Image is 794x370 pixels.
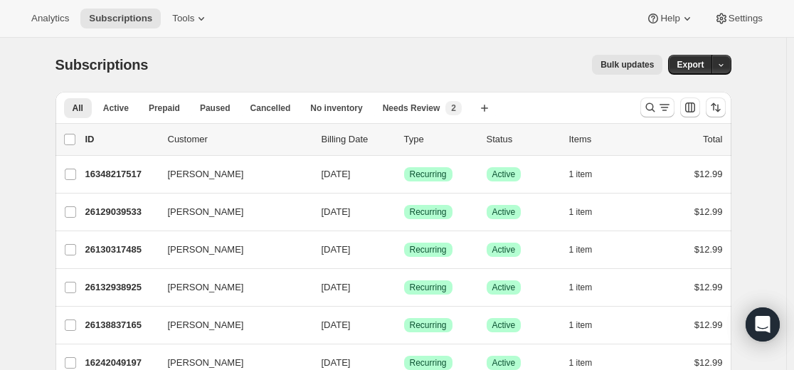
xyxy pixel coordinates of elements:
span: 2 [451,102,456,114]
div: 26129039533[PERSON_NAME][DATE]SuccessRecurringSuccessActive1 item$12.99 [85,202,723,222]
span: Settings [729,13,763,24]
span: Subscriptions [55,57,149,73]
button: Analytics [23,9,78,28]
div: 16348217517[PERSON_NAME][DATE]SuccessRecurringSuccessActive1 item$12.99 [85,164,723,184]
p: 16348217517 [85,167,157,181]
p: Customer [168,132,310,147]
div: 26130317485[PERSON_NAME][DATE]SuccessRecurringSuccessActive1 item$12.99 [85,240,723,260]
button: [PERSON_NAME] [159,276,302,299]
span: [DATE] [322,282,351,292]
div: IDCustomerBilling DateTypeStatusItemsTotal [85,132,723,147]
span: Recurring [410,244,447,255]
span: Export [677,59,704,70]
span: Active [492,357,516,369]
p: 26130317485 [85,243,157,257]
span: Paused [200,102,231,114]
span: [PERSON_NAME] [168,318,244,332]
span: $12.99 [694,169,723,179]
span: Recurring [410,357,447,369]
span: Recurring [410,282,447,293]
p: 16242049197 [85,356,157,370]
span: $12.99 [694,244,723,255]
span: Prepaid [149,102,180,114]
span: $12.99 [694,282,723,292]
div: 26138837165[PERSON_NAME][DATE]SuccessRecurringSuccessActive1 item$12.99 [85,315,723,335]
div: Open Intercom Messenger [746,307,780,342]
span: Active [492,282,516,293]
span: 1 item [569,169,593,180]
button: [PERSON_NAME] [159,238,302,261]
button: Export [668,55,712,75]
span: [PERSON_NAME] [168,356,244,370]
span: 1 item [569,206,593,218]
button: 1 item [569,315,608,335]
span: Recurring [410,319,447,331]
span: $12.99 [694,206,723,217]
span: Cancelled [250,102,291,114]
span: Active [492,206,516,218]
div: Items [569,132,640,147]
button: [PERSON_NAME] [159,163,302,186]
span: Bulk updates [600,59,654,70]
span: Tools [172,13,194,24]
p: 26129039533 [85,205,157,219]
button: 1 item [569,164,608,184]
span: All [73,102,83,114]
p: Total [703,132,722,147]
span: 1 item [569,319,593,331]
span: Needs Review [383,102,440,114]
button: Search and filter results [640,97,674,117]
p: 26132938925 [85,280,157,295]
button: 1 item [569,277,608,297]
button: Bulk updates [592,55,662,75]
span: 1 item [569,244,593,255]
span: Active [492,319,516,331]
span: Recurring [410,206,447,218]
button: Customize table column order and visibility [680,97,700,117]
span: Active [103,102,129,114]
span: [DATE] [322,206,351,217]
p: ID [85,132,157,147]
p: Status [487,132,558,147]
div: 26132938925[PERSON_NAME][DATE]SuccessRecurringSuccessActive1 item$12.99 [85,277,723,297]
span: Help [660,13,679,24]
p: Billing Date [322,132,393,147]
span: [DATE] [322,244,351,255]
span: [DATE] [322,319,351,330]
span: $12.99 [694,357,723,368]
button: [PERSON_NAME] [159,201,302,223]
span: [PERSON_NAME] [168,243,244,257]
span: 1 item [569,357,593,369]
span: [PERSON_NAME] [168,167,244,181]
span: Active [492,244,516,255]
span: $12.99 [694,319,723,330]
span: Analytics [31,13,69,24]
span: [PERSON_NAME] [168,205,244,219]
span: Active [492,169,516,180]
span: [DATE] [322,169,351,179]
button: 1 item [569,202,608,222]
button: Settings [706,9,771,28]
button: [PERSON_NAME] [159,314,302,337]
span: [PERSON_NAME] [168,280,244,295]
button: Help [637,9,702,28]
span: 1 item [569,282,593,293]
button: Sort the results [706,97,726,117]
button: Create new view [473,98,496,118]
button: Subscriptions [80,9,161,28]
button: Tools [164,9,217,28]
button: 1 item [569,240,608,260]
span: [DATE] [322,357,351,368]
p: 26138837165 [85,318,157,332]
span: Subscriptions [89,13,152,24]
span: No inventory [310,102,362,114]
span: Recurring [410,169,447,180]
div: Type [404,132,475,147]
